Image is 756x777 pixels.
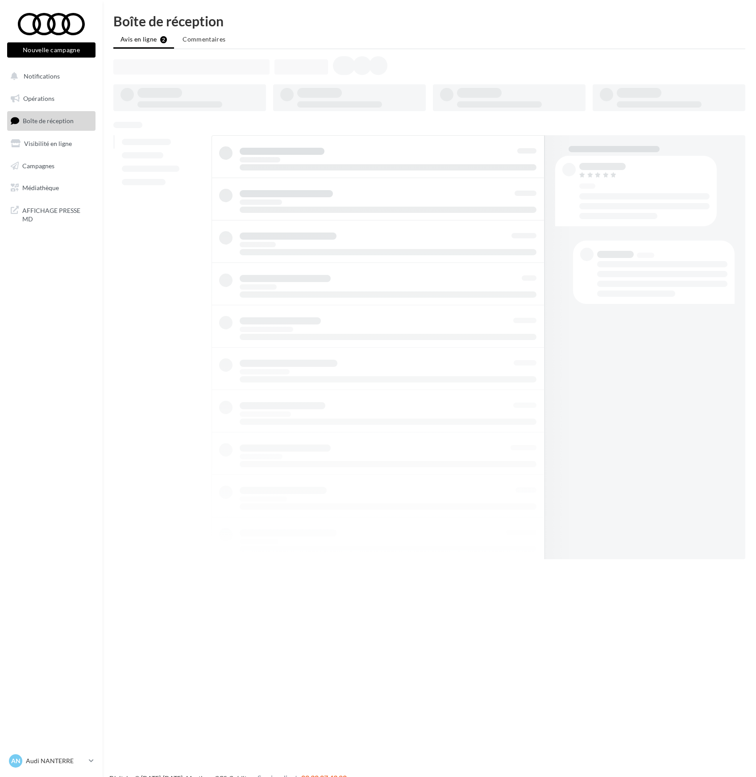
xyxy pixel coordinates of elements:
[5,89,97,108] a: Opérations
[23,95,54,102] span: Opérations
[113,14,745,28] div: Boîte de réception
[7,42,96,58] button: Nouvelle campagne
[5,111,97,130] a: Boîte de réception
[5,67,94,86] button: Notifications
[24,140,72,147] span: Visibilité en ligne
[22,162,54,169] span: Campagnes
[5,179,97,197] a: Médiathèque
[183,35,225,43] span: Commentaires
[26,756,85,765] p: Audi NANTERRE
[23,117,74,125] span: Boîte de réception
[24,72,60,80] span: Notifications
[11,756,21,765] span: AN
[22,184,59,191] span: Médiathèque
[5,201,97,227] a: AFFICHAGE PRESSE MD
[5,157,97,175] a: Campagnes
[22,204,92,224] span: AFFICHAGE PRESSE MD
[5,134,97,153] a: Visibilité en ligne
[7,752,96,769] a: AN Audi NANTERRE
